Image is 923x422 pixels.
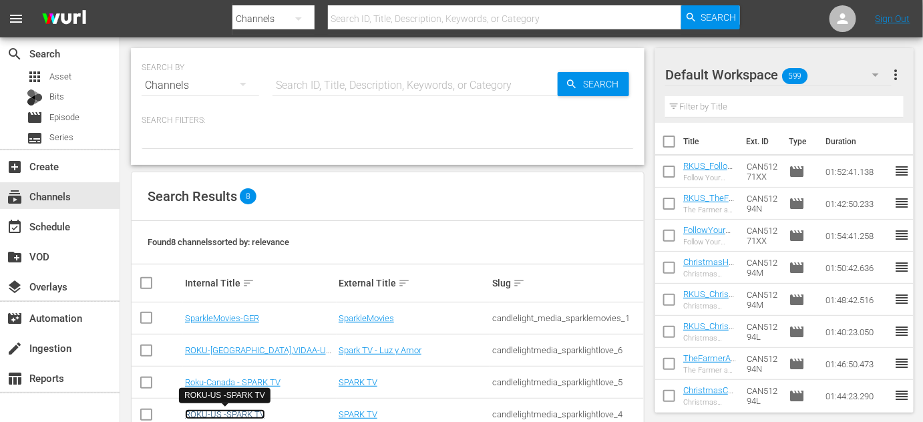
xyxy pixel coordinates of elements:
[339,275,488,291] div: External Title
[894,227,910,243] span: reorder
[398,277,410,289] span: sort
[820,252,894,284] td: 01:50:42.636
[683,302,736,310] div: Christmas Harmony
[27,69,43,85] span: Asset
[888,59,904,91] button: more_vert
[7,189,23,205] span: Channels
[492,313,642,323] div: candlelight_media_sparklemovies_1
[32,3,96,35] img: ans4CAIJ8jUAAAAAAAAAAAAAAAAAAAAAAAAgQb4GAAAAAAAAAAAAAAAAAAAAAAAAJMjXAAAAAAAAAAAAAAAAAAAAAAAAgAT5G...
[789,388,805,404] span: Episode
[185,313,259,323] a: SparkleMovies-GER
[741,156,783,188] td: CAN51271XX
[49,90,64,103] span: Bits
[683,225,736,245] a: FollowYourHeart99_Wurl
[148,188,237,204] span: Search Results
[894,355,910,371] span: reorder
[185,345,332,375] a: ROKU-[GEOGRAPHIC_DATA],VIDAA-US - Spanish - Spark TV - [PERSON_NAME] y Amor
[741,316,783,348] td: CAN51294L
[492,275,642,291] div: Slug
[781,123,817,160] th: Type
[7,219,23,235] span: Schedule
[27,89,43,105] div: Bits
[7,159,23,175] span: Create
[820,380,894,412] td: 01:44:23.290
[894,195,910,211] span: reorder
[142,115,634,126] p: Search Filters:
[7,341,23,357] span: Ingestion
[27,110,43,126] span: Episode
[683,289,735,309] a: RKUS_ChristmasHarmony
[894,163,910,179] span: reorder
[820,220,894,252] td: 01:54:41.258
[741,188,783,220] td: CAN51294N
[142,67,259,104] div: Channels
[683,257,736,277] a: ChristmasHarmony_Wurl
[683,334,736,343] div: Christmas Cupcakes
[820,316,894,348] td: 01:40:23.050
[49,70,71,83] span: Asset
[789,196,805,212] span: Episode
[683,270,736,278] div: Christmas Harmony
[7,46,23,62] span: Search
[242,277,254,289] span: sort
[185,409,265,419] a: ROKU-US -SPARK TV
[817,123,898,160] th: Duration
[741,284,783,316] td: CAN51294M
[683,123,738,160] th: Title
[49,111,79,124] span: Episode
[492,377,642,387] div: candlelightmedia_sparklightlove_5
[789,164,805,180] span: Episode
[888,67,904,83] span: more_vert
[492,345,642,355] div: candlelightmedia_sparklightlove_6
[894,291,910,307] span: reorder
[789,260,805,276] span: Episode
[683,206,736,214] div: The Farmer and the Belle – Saving Santaland
[558,72,629,96] button: Search
[49,131,73,144] span: Series
[683,161,734,181] a: RKUS_FollowYourHeart99
[27,130,43,146] span: Series
[789,228,805,244] span: Episode
[683,353,736,393] a: TheFarmerAndTheBelle_SavingSantaland_Wurl
[683,366,736,375] div: The Farmer and the Belle – Saving Santaland
[681,5,740,29] button: Search
[894,259,910,275] span: reorder
[783,62,808,90] span: 599
[492,409,642,419] div: candlelightmedia_sparklightlove_4
[683,193,736,233] a: RKUS_TheFarmerAndTheBelle_SavingSantaland
[185,377,281,387] a: Roku-Canada - SPARK TV
[894,387,910,403] span: reorder
[683,321,734,351] a: RKUS_ChristmasCupcakes
[240,188,256,204] span: 8
[739,123,781,160] th: Ext. ID
[741,220,783,252] td: CAN51271XX
[339,409,377,419] a: SPARK TV
[741,252,783,284] td: CAN51294M
[820,188,894,220] td: 01:42:50.233
[789,292,805,308] span: Episode
[820,348,894,380] td: 01:46:50.473
[8,11,24,27] span: menu
[7,279,23,295] span: Overlays
[513,277,525,289] span: sort
[339,345,421,355] a: Spark TV - Luz y Amor
[683,398,736,407] div: Christmas Cupcakes
[789,324,805,340] span: Episode
[184,390,265,401] div: ROKU-US -SPARK TV
[741,380,783,412] td: CAN51294L
[820,156,894,188] td: 01:52:41.138
[339,377,377,387] a: SPARK TV
[7,371,23,387] span: Reports
[741,348,783,380] td: CAN51294N
[894,323,910,339] span: reorder
[683,385,733,405] a: ChristmasCupcakes_Wurl
[148,237,289,247] span: Found 8 channels sorted by: relevance
[820,284,894,316] td: 01:48:42.516
[7,249,23,265] span: VOD
[665,56,892,93] div: Default Workspace
[876,13,910,24] a: Sign Out
[7,310,23,327] span: Automation
[339,313,394,323] a: SparkleMovies
[701,5,737,29] span: Search
[683,238,736,246] div: Follow Your Heart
